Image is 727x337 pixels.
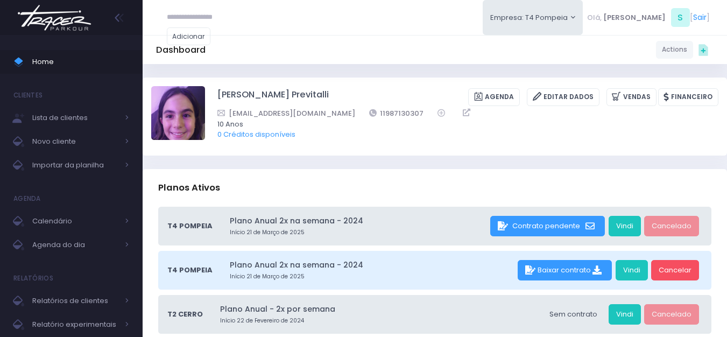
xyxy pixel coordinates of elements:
[32,55,129,69] span: Home
[217,119,704,130] span: 10 Anos
[158,172,220,203] h3: Planos Ativos
[369,108,424,119] a: 11987130307
[587,12,602,23] span: Olá,
[167,221,213,231] span: T4 Pompeia
[658,88,718,106] a: Financeiro
[609,304,641,325] a: Vindi
[13,85,43,106] h4: Clientes
[230,215,487,227] a: Plano Anual 2x na semana - 2024
[230,228,487,237] small: Início 21 de Março de 2025
[32,318,118,332] span: Relatório experimentais
[609,216,641,236] a: Vindi
[527,88,599,106] a: Editar Dados
[32,294,118,308] span: Relatórios de clientes
[693,12,707,23] a: Sair
[167,309,203,320] span: T2 Cerro
[583,5,714,30] div: [ ]
[230,259,514,271] a: Plano Anual 2x na semana - 2024
[230,272,514,281] small: Início 21 de Março de 2025
[13,188,41,209] h4: Agenda
[603,12,666,23] span: [PERSON_NAME]
[167,265,213,276] span: T4 Pompeia
[656,41,693,59] a: Actions
[32,238,118,252] span: Agenda do dia
[512,221,580,231] span: Contrato pendente
[217,108,355,119] a: [EMAIL_ADDRESS][DOMAIN_NAME]
[151,86,205,143] label: Alterar foto de perfil
[220,304,539,315] a: Plano Anual - 2x por semana
[468,88,520,106] a: Agenda
[693,39,714,60] div: Quick actions
[651,260,699,280] a: Cancelar
[151,86,205,140] img: Antonella Rossi Paes Previtalli
[13,268,53,289] h4: Relatórios
[606,88,657,106] a: Vendas
[167,27,211,45] a: Adicionar
[217,129,295,139] a: 0 Créditos disponíveis
[32,135,118,149] span: Novo cliente
[32,111,118,125] span: Lista de clientes
[518,260,612,280] div: Baixar contrato
[217,88,329,106] a: [PERSON_NAME] Previtalli
[220,317,539,325] small: Início 22 de Fevereiro de 2024
[616,260,648,280] a: Vindi
[32,158,118,172] span: Importar da planilha
[156,45,206,55] h5: Dashboard
[542,304,605,325] div: Sem contrato
[32,214,118,228] span: Calendário
[671,8,690,27] span: S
